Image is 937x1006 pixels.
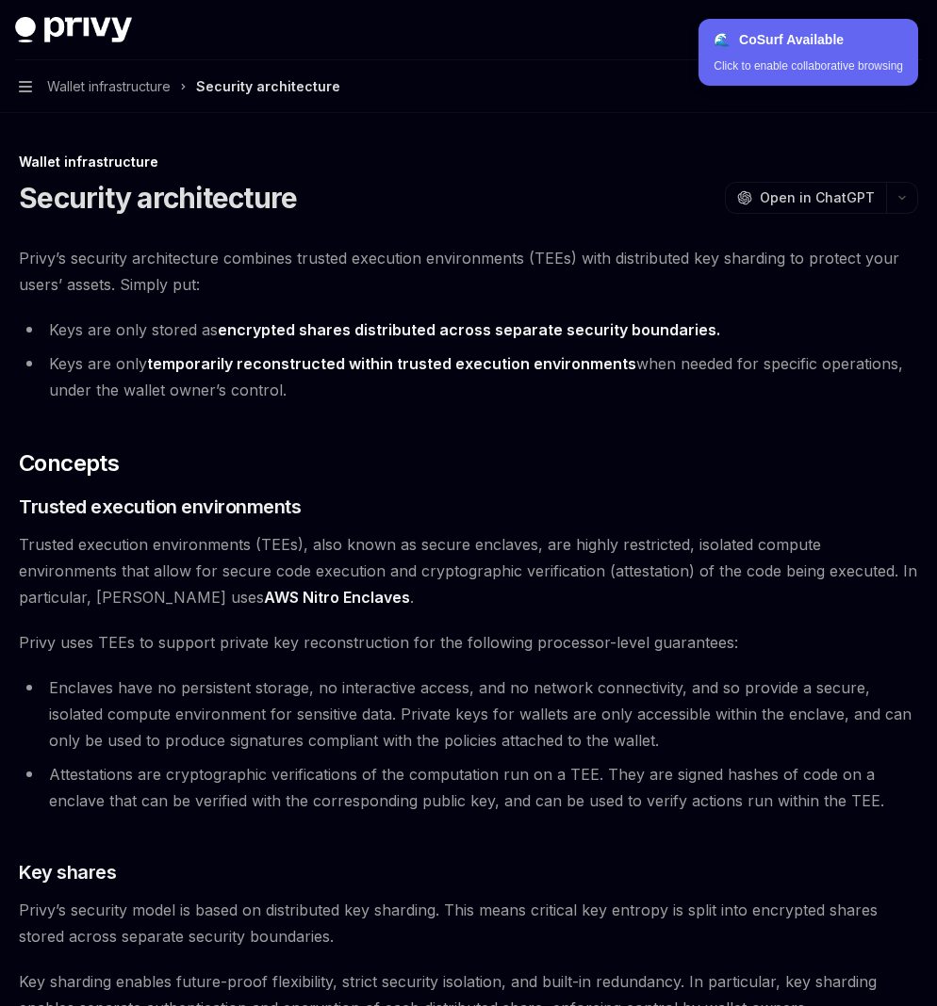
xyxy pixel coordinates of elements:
span: 🌊 [714,32,730,47]
span: Trusted execution environments (TEEs), also known as secure enclaves, are highly restricted, isol... [19,531,918,610]
span: Key shares [19,859,116,885]
div: Wallet infrastructure [19,153,918,171]
span: Privy uses TEEs to support private key reconstruction for the following processor-level guarantees: [19,629,918,656]
span: Privy’s security architecture combines trusted execution environments (TEEs) with distributed key... [19,245,918,298]
div: Click to enable collaborative browsing [714,57,903,74]
strong: temporarily reconstructed within trusted execution environments [147,354,636,373]
li: Attestations are cryptographic verifications of the computation run on a TEE. They are signed has... [19,761,918,814]
li: Keys are only stored as [19,316,918,343]
strong: encrypted shares distributed across separate security boundaries. [218,320,720,339]
li: Enclaves have no persistent storage, no interactive access, and no network connectivity, and so p... [19,674,918,754]
h1: Security architecture [19,181,297,215]
span: Open in ChatGPT [760,188,875,207]
span: Trusted execution environments [19,494,301,520]
button: Open in ChatGPT [725,182,886,214]
li: Keys are only when needed for specific operations, under the wallet owner’s control. [19,350,918,403]
span: Concepts [19,448,119,479]
img: dark logo [15,17,132,43]
a: AWS Nitro Enclaves [264,588,410,608]
div: Security architecture [196,75,340,98]
span: Wallet infrastructure [47,75,171,98]
strong: CoSurf Available [739,32,844,47]
span: Privy’s security model is based on distributed key sharding. This means critical key entropy is s... [19,897,918,949]
button: More actions [903,17,922,43]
